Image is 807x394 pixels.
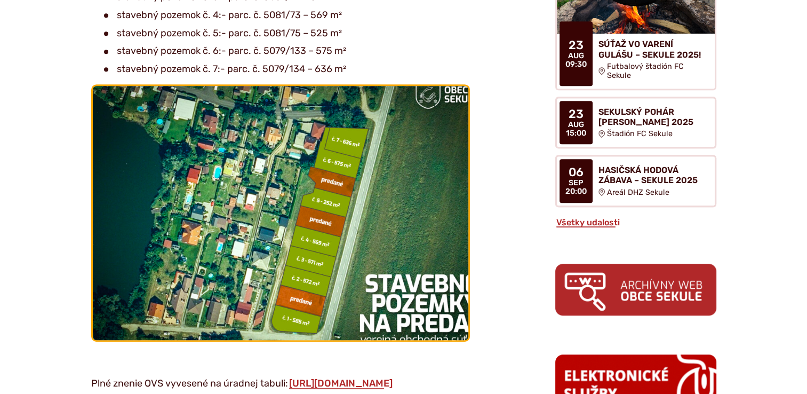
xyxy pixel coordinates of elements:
[607,62,706,80] span: Futbalový štadión FC Sekule
[555,97,716,148] a: SEKULSKÝ POHÁR [PERSON_NAME] 2025 Štadión FC Sekule 23 aug 15:00
[104,43,470,59] li: stavebný pozemok č. 6:- parc. č. 5079/133 – 575 m²
[104,61,470,77] li: stavebný pozemok č. 7:- parc. č. 5079/134 – 636 m²
[104,26,470,42] li: stavebný pozemok č. 5:- parc. č. 5081/75 – 525 m²
[598,39,706,59] h4: SÚŤAŽ VO VARENÍ GULÁŠU – SEKULE 2025!
[91,376,470,392] p: Plné znenie OVS vyvesené na úradnej tabuli:
[565,60,587,69] span: 09:30
[288,377,394,389] a: [URL][DOMAIN_NAME]
[555,155,716,207] a: HASIČSKÁ HODOVÁ ZÁBAVA – SEKULE 2025 Areál DHZ Sekule 06 sep 20:00
[565,52,587,60] span: aug
[555,264,716,316] img: archiv.png
[565,39,587,52] span: 23
[104,7,470,23] li: stavebný pozemok č. 4:- parc. č. 5081/73 – 569 m²
[555,217,621,227] a: Všetky udalosti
